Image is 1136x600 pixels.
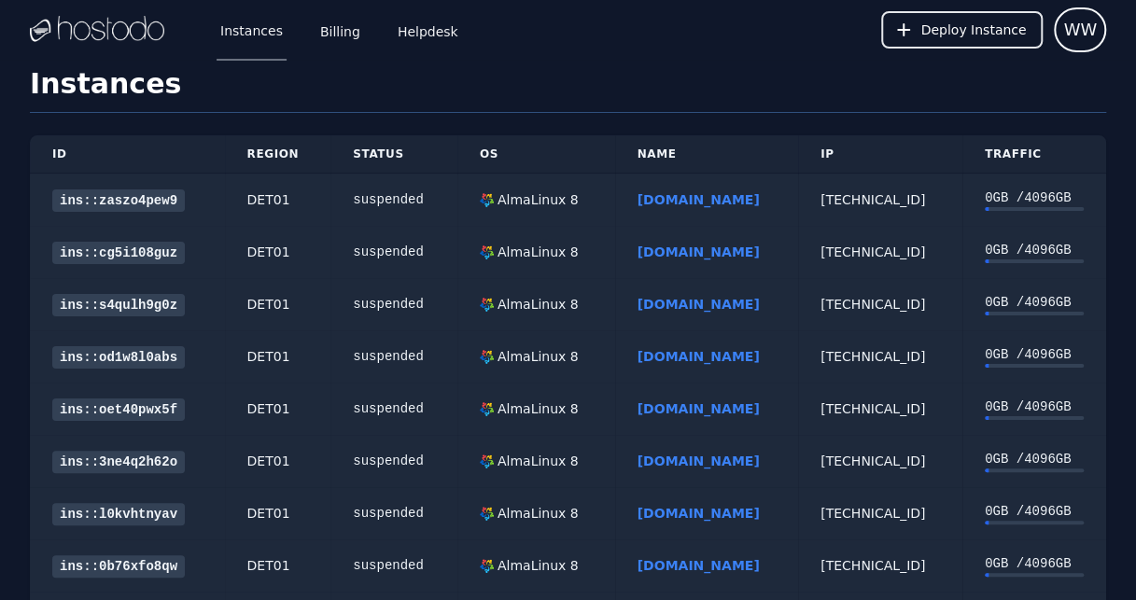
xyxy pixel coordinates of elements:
[638,244,760,259] a: [DOMAIN_NAME]
[985,345,1084,364] div: 0 GB / 4096 GB
[353,190,435,209] div: suspended
[480,298,494,312] img: AlmaLinux 8
[225,135,331,174] th: Region
[457,135,615,174] th: OS
[638,506,760,521] a: [DOMAIN_NAME]
[353,399,435,418] div: suspended
[1063,17,1097,43] span: WW
[247,347,309,366] div: DET01
[638,297,760,312] a: [DOMAIN_NAME]
[52,398,185,421] a: ins::oet40pwx5f
[820,452,940,470] div: [TECHNICAL_ID]
[247,452,309,470] div: DET01
[52,555,185,578] a: ins::0b76xfo8qw
[985,398,1084,416] div: 0 GB / 4096 GB
[920,21,1026,39] span: Deploy Instance
[480,402,494,416] img: AlmaLinux 8
[353,504,435,523] div: suspended
[962,135,1106,174] th: Traffic
[247,399,309,418] div: DET01
[638,192,760,207] a: [DOMAIN_NAME]
[985,554,1084,573] div: 0 GB / 4096 GB
[480,193,494,207] img: AlmaLinux 8
[1054,7,1106,52] button: User menu
[247,190,309,209] div: DET01
[494,399,579,418] div: AlmaLinux 8
[52,503,185,525] a: ins::l0kvhtnyav
[494,347,579,366] div: AlmaLinux 8
[494,504,579,523] div: AlmaLinux 8
[52,451,185,473] a: ins::3ne4q2h62o
[353,347,435,366] div: suspended
[985,293,1084,312] div: 0 GB / 4096 GB
[480,245,494,259] img: AlmaLinux 8
[353,295,435,314] div: suspended
[820,295,940,314] div: [TECHNICAL_ID]
[494,295,579,314] div: AlmaLinux 8
[480,350,494,364] img: AlmaLinux 8
[798,135,962,174] th: IP
[494,452,579,470] div: AlmaLinux 8
[52,346,185,369] a: ins::od1w8l0abs
[638,558,760,573] a: [DOMAIN_NAME]
[480,454,494,468] img: AlmaLinux 8
[985,241,1084,259] div: 0 GB / 4096 GB
[985,502,1084,521] div: 0 GB / 4096 GB
[638,349,760,364] a: [DOMAIN_NAME]
[638,401,760,416] a: [DOMAIN_NAME]
[247,504,309,523] div: DET01
[494,556,579,575] div: AlmaLinux 8
[330,135,457,174] th: Status
[820,243,940,261] div: [TECHNICAL_ID]
[820,399,940,418] div: [TECHNICAL_ID]
[247,295,309,314] div: DET01
[820,190,940,209] div: [TECHNICAL_ID]
[820,504,940,523] div: [TECHNICAL_ID]
[820,347,940,366] div: [TECHNICAL_ID]
[638,453,760,468] a: [DOMAIN_NAME]
[353,556,435,575] div: suspended
[985,188,1084,207] div: 0 GB / 4096 GB
[820,556,940,575] div: [TECHNICAL_ID]
[247,243,309,261] div: DET01
[494,243,579,261] div: AlmaLinux 8
[247,556,309,575] div: DET01
[353,452,435,470] div: suspended
[881,11,1043,49] button: Deploy Instance
[494,190,579,209] div: AlmaLinux 8
[30,67,1106,113] h1: Instances
[353,243,435,261] div: suspended
[480,507,494,521] img: AlmaLinux 8
[52,242,185,264] a: ins::cg5i108guz
[30,135,225,174] th: ID
[52,294,185,316] a: ins::s4qulh9g0z
[52,189,185,212] a: ins::zaszo4pew9
[985,450,1084,468] div: 0 GB / 4096 GB
[30,16,164,44] img: Logo
[615,135,798,174] th: Name
[480,559,494,573] img: AlmaLinux 8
